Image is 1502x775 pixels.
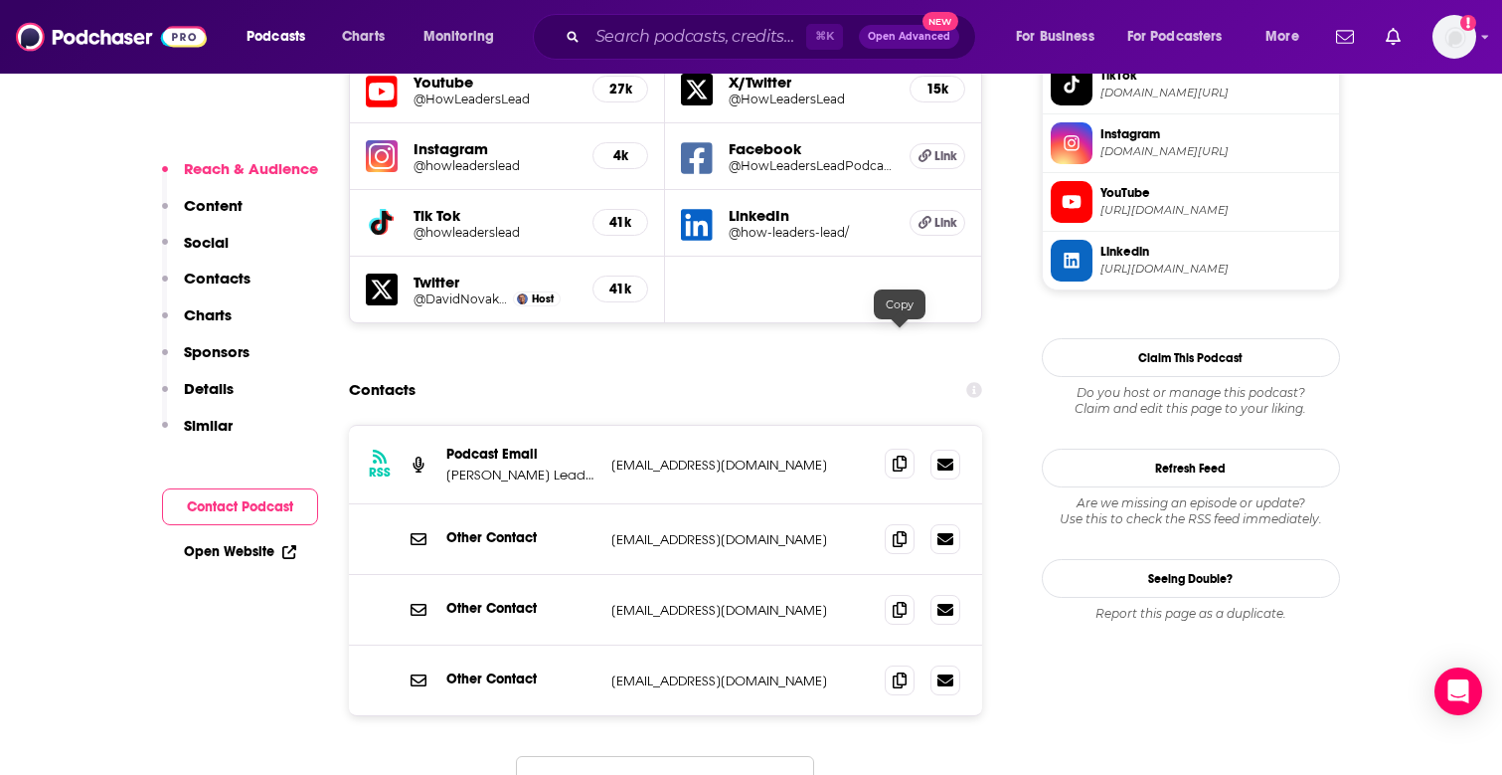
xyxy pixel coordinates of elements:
button: Contact Podcast [162,488,318,525]
h5: LinkedIn [729,206,894,225]
p: Other Contact [446,529,595,546]
p: Charts [184,305,232,324]
div: Claim and edit this page to your liking. [1042,385,1340,417]
button: Show profile menu [1432,15,1476,59]
p: [EMAIL_ADDRESS][DOMAIN_NAME] [611,531,870,548]
span: https://www.linkedin.com/company/how-leaders-lead/ [1100,262,1331,277]
p: Reach & Audience [184,159,318,178]
a: Charts [329,21,397,53]
a: TikTok[DOMAIN_NAME][URL] [1051,64,1331,105]
a: @how-leaders-lead/ [729,225,894,240]
img: iconImage [366,140,398,172]
span: Charts [342,23,385,51]
span: Link [934,148,957,164]
img: David Novak [517,293,528,304]
div: Report this page as a duplicate. [1042,606,1340,622]
span: ⌘ K [806,24,843,50]
p: Other Contact [446,600,595,617]
span: tiktok.com/@howleaderslead [1100,86,1331,100]
a: Linkedin[URL][DOMAIN_NAME] [1051,240,1331,282]
button: open menu [233,21,331,53]
a: @howleaderslead [414,158,578,173]
span: instagram.com/howleaderslead [1100,144,1331,159]
span: Do you host or manage this podcast? [1042,385,1340,401]
span: TikTok [1100,67,1331,85]
h5: 4k [609,147,631,164]
a: Seeing Double? [1042,559,1340,598]
button: Similar [162,416,233,453]
span: More [1265,23,1299,51]
a: Open Website [184,543,296,560]
img: Podchaser - Follow, Share and Rate Podcasts [16,18,207,56]
a: Show notifications dropdown [1328,20,1362,54]
button: Open AdvancedNew [859,25,959,49]
div: Open Intercom Messenger [1434,668,1482,715]
h5: 15k [926,81,948,97]
button: Reach & Audience [162,159,318,196]
h5: 27k [609,81,631,97]
p: Social [184,233,229,252]
a: Link [910,143,965,169]
h5: Instagram [414,139,578,158]
button: Contacts [162,269,250,305]
h5: 41k [609,214,631,231]
div: Are we missing an episode or update? Use this to check the RSS feed immediately. [1042,495,1340,527]
h5: Tik Tok [414,206,578,225]
p: Podcast Email [446,446,595,463]
span: Logged in as jbarbour [1432,15,1476,59]
span: https://www.youtube.com/@HowLeadersLead [1100,203,1331,218]
span: For Podcasters [1127,23,1223,51]
p: Contacts [184,269,250,288]
span: Podcasts [247,23,305,51]
span: Host [532,292,554,305]
h5: Twitter [414,273,578,291]
span: Link [934,215,957,231]
button: open menu [1114,21,1252,53]
a: @howleaderslead [414,225,578,240]
button: Claim This Podcast [1042,338,1340,377]
h5: X/Twitter [729,73,894,92]
span: Linkedin [1100,243,1331,261]
p: Content [184,196,243,215]
p: [EMAIL_ADDRESS][DOMAIN_NAME] [611,457,870,474]
span: New [922,12,958,31]
button: Details [162,379,234,416]
span: For Business [1016,23,1094,51]
p: Similar [184,416,233,435]
a: @HowLeadersLead [729,92,894,106]
h5: Facebook [729,139,894,158]
a: Link [910,210,965,236]
a: @DavidNovakOGO [414,291,509,306]
button: open menu [410,21,520,53]
button: Social [162,233,229,270]
input: Search podcasts, credits, & more... [587,21,806,53]
button: Refresh Feed [1042,449,1340,487]
p: [EMAIL_ADDRESS][DOMAIN_NAME] [611,602,870,619]
a: @HowLeadersLeadPodcast [729,158,894,173]
p: Other Contact [446,671,595,687]
img: User Profile [1432,15,1476,59]
a: @HowLeadersLead [414,92,578,106]
span: Monitoring [423,23,494,51]
p: [EMAIL_ADDRESS][DOMAIN_NAME] [611,673,870,689]
svg: Email not verified [1460,15,1476,31]
p: Details [184,379,234,398]
button: open menu [1002,21,1119,53]
h5: Youtube [414,73,578,92]
a: Instagram[DOMAIN_NAME][URL] [1051,122,1331,164]
a: Show notifications dropdown [1378,20,1409,54]
button: Sponsors [162,342,250,379]
h2: Contacts [349,371,416,409]
button: Charts [162,305,232,342]
button: open menu [1252,21,1324,53]
h5: 41k [609,281,631,297]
